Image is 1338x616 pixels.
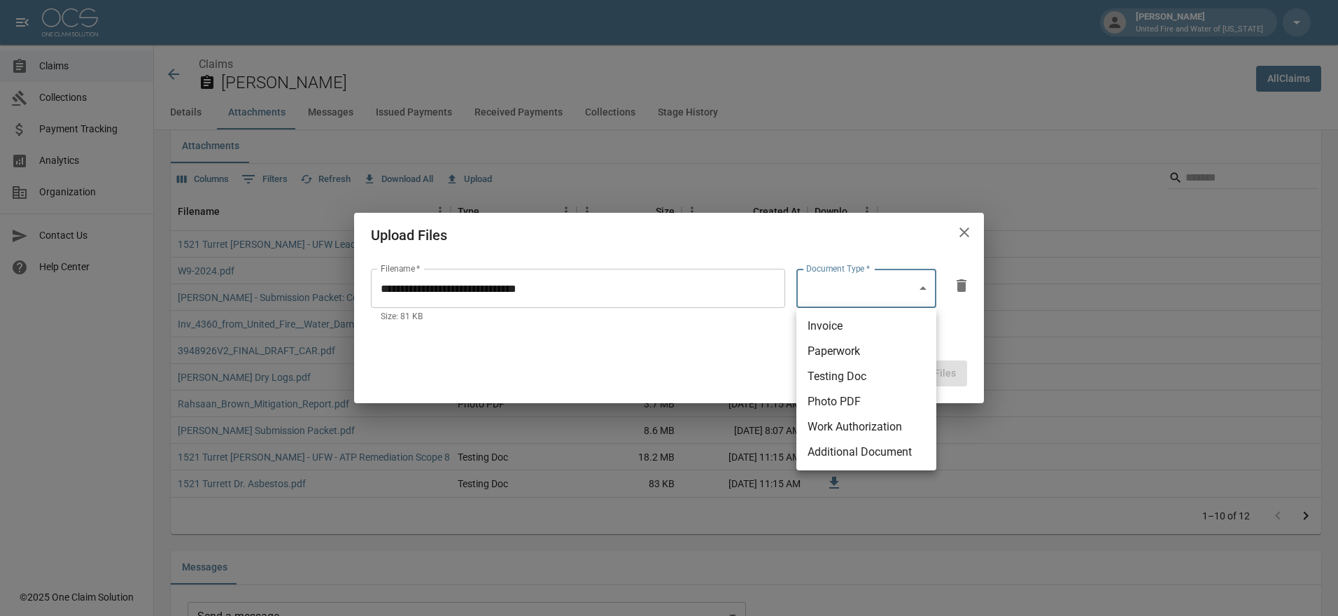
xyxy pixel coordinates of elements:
li: Work Authorization [796,414,936,440]
li: Photo PDF [796,389,936,414]
li: Testing Doc [796,364,936,389]
li: Additional Document [796,440,936,465]
li: Paperwork [796,339,936,364]
li: Invoice [796,314,936,339]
